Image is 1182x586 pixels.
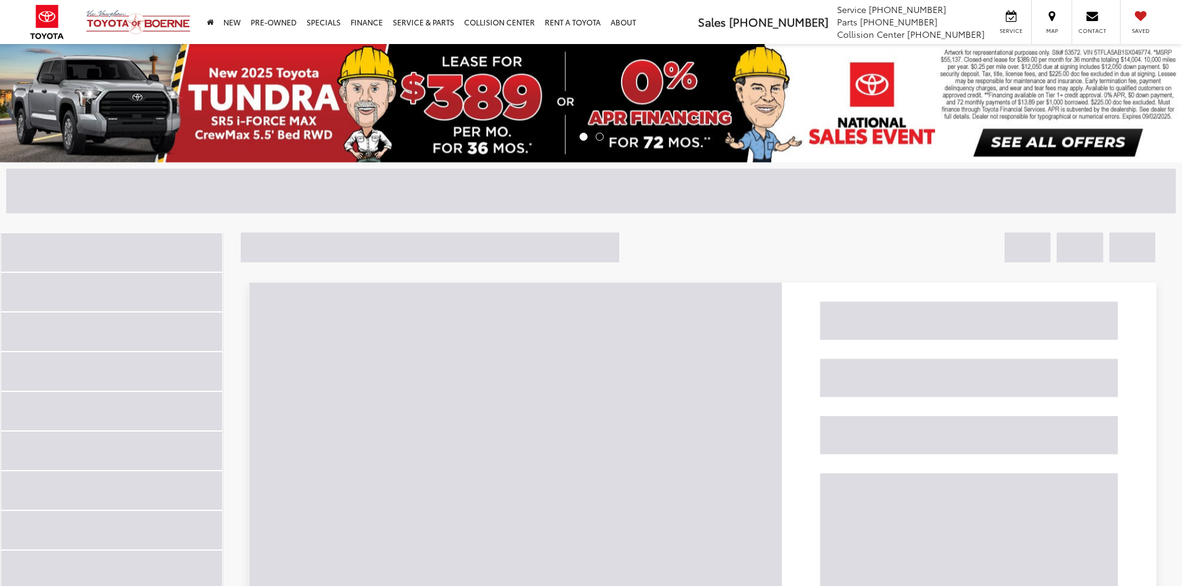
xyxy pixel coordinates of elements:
[869,3,946,16] span: [PHONE_NUMBER]
[837,16,857,28] span: Parts
[698,14,726,30] span: Sales
[1127,27,1154,35] span: Saved
[860,16,938,28] span: [PHONE_NUMBER]
[907,28,985,40] span: [PHONE_NUMBER]
[997,27,1025,35] span: Service
[729,14,828,30] span: [PHONE_NUMBER]
[837,28,905,40] span: Collision Center
[837,3,866,16] span: Service
[1038,27,1065,35] span: Map
[1078,27,1106,35] span: Contact
[86,9,191,35] img: Vic Vaughan Toyota of Boerne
